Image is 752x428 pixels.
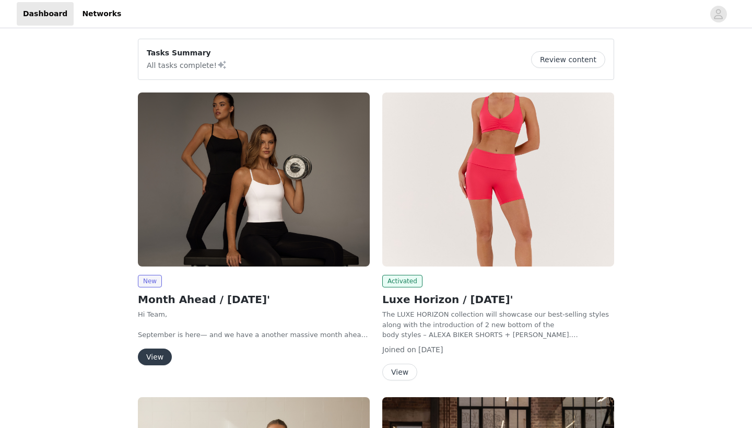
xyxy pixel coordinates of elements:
[138,309,370,320] p: Hi Team,
[382,345,416,354] span: Joined on
[138,275,162,287] span: New
[138,92,370,267] img: Muscle Republic
[382,92,614,267] img: Muscle Republic
[138,353,172,361] a: View
[382,368,417,376] a: View
[418,345,443,354] span: [DATE]
[147,59,227,71] p: All tasks complete!
[138,292,370,307] h2: Month Ahead / [DATE]'
[531,51,605,68] button: Review content
[382,275,422,287] span: Activated
[138,349,172,365] button: View
[382,364,417,380] button: View
[713,6,723,22] div: avatar
[76,2,127,26] a: Networks
[382,292,614,307] h2: Luxe Horizon / [DATE]'
[17,2,74,26] a: Dashboard
[138,330,370,340] p: September is here— and we have a another massive month ahead.
[382,309,614,340] p: The LUXE HORIZON collection will showcase our best-selling styles along with the introduction of ...
[147,48,227,59] p: Tasks Summary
